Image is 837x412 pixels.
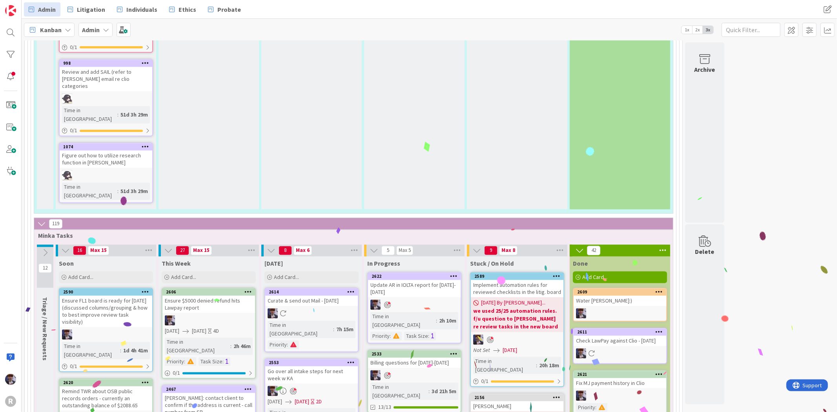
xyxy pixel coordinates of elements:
[471,377,563,386] div: 0/1
[166,387,255,392] div: 2467
[536,361,537,370] span: :
[165,315,175,326] img: ML
[370,332,390,341] div: Priority
[217,5,241,14] span: Probate
[436,317,437,325] span: :
[370,383,429,400] div: Time in [GEOGRAPHIC_DATA]
[70,363,77,371] span: 0 / 1
[576,348,586,359] img: ML
[574,371,666,378] div: 2621
[193,249,210,253] div: Max 15
[473,335,483,345] img: ML
[333,325,334,334] span: :
[577,372,666,377] div: 2621
[60,379,152,411] div: 2620Remind TWR about OSB public records orders - currently an outstanding balance of $2088.65
[63,144,152,150] div: 1074
[429,387,430,396] span: :
[162,289,255,313] div: 2606Ensure $5000 denied refund hits Lawpay report
[63,2,110,16] a: Litigation
[574,289,666,296] div: 2609
[60,386,152,411] div: Remind TWR about OSB public records orders - currently an outstanding balance of $2088.65
[121,346,150,355] div: 1d 4h 41m
[62,183,117,200] div: Time in [GEOGRAPHIC_DATA]
[587,246,600,255] span: 42
[268,386,278,396] img: ML
[162,296,255,313] div: Ensure $5000 denied refund hits Lawpay report
[199,357,222,366] div: Task Size
[576,308,586,319] img: ML
[60,379,152,386] div: 2620
[5,396,16,407] div: R
[474,274,563,279] div: 2589
[437,317,458,325] div: 2h 10m
[60,362,152,372] div: 0/1
[213,327,219,335] div: 4D
[268,321,333,338] div: Time in [GEOGRAPHIC_DATA]
[574,329,666,346] div: 2611Check LawPay against Clio - [DATE]
[117,111,119,119] span: :
[370,312,436,330] div: Time in [GEOGRAPHIC_DATA]
[574,348,666,359] div: ML
[574,336,666,346] div: Check LawPay against Clio - [DATE]
[62,106,117,124] div: Time in [GEOGRAPHIC_DATA]
[38,232,663,240] span: Minka Tasks
[481,299,545,307] span: [DATE] By [PERSON_NAME]...
[60,42,152,52] div: 0/1
[471,394,563,412] div: 2156[PERSON_NAME]
[165,357,184,366] div: Priority
[119,111,150,119] div: 51d 3h 29m
[70,43,77,51] span: 0 / 1
[574,329,666,336] div: 2611
[471,401,563,412] div: [PERSON_NAME]
[60,94,152,104] div: KN
[574,289,666,306] div: 2609Water [PERSON_NAME]:)
[430,387,458,396] div: 3d 21h 5m
[265,359,358,366] div: 2553
[404,332,428,341] div: Task Size
[316,398,322,406] div: 2D
[428,332,429,341] span: :
[62,170,72,180] img: KN
[63,61,152,66] div: 998
[573,288,667,322] a: 2609Water [PERSON_NAME]:)ML
[162,315,255,326] div: ML
[162,260,191,268] span: This Week
[370,370,381,381] img: ML
[295,398,309,406] span: [DATE]
[5,374,16,385] img: ML
[164,2,201,16] a: Ethics
[38,5,56,14] span: Admin
[481,377,489,386] span: 0 / 1
[165,327,179,335] span: [DATE]
[695,247,715,257] div: Delete
[40,25,62,35] span: Kanban
[90,249,107,253] div: Max 15
[59,143,153,203] a: 1074Figure out how to utilize research function in [PERSON_NAME]KNTime in [GEOGRAPHIC_DATA]:51d 3...
[368,280,461,297] div: Update AR in IOLTA report for [DATE]-[DATE]
[372,352,461,357] div: 2533
[230,342,232,351] span: :
[117,187,119,196] span: :
[399,249,411,253] div: Max 5
[68,274,93,281] span: Add Card...
[471,273,563,297] div: 2589Implement automation rules for reviewed checklists in the litig. board
[77,5,105,14] span: Litigation
[372,274,461,279] div: 2622
[165,338,230,355] div: Time in [GEOGRAPHIC_DATA]
[368,351,461,358] div: 2533
[60,296,152,327] div: Ensure FL1 board is ready for [DATE] (discussed columns/grouping & how to best improve review tas...
[60,151,152,168] div: Figure out how to utilize research function in [PERSON_NAME]
[24,2,60,16] a: Admin
[60,144,152,151] div: 1074
[574,296,666,306] div: Water [PERSON_NAME]:)
[82,26,100,34] b: Admin
[484,246,498,255] span: 9
[574,391,666,401] div: ML
[503,346,517,355] span: [DATE]
[576,403,595,412] div: Priority
[573,260,588,268] span: Done
[162,368,255,378] div: 0/1
[268,308,278,319] img: ML
[70,127,77,135] span: 0 / 1
[59,59,153,137] a: 998Review and add SAIL (refer to [PERSON_NAME] email re clio categoriesKNTime in [GEOGRAPHIC_DATA...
